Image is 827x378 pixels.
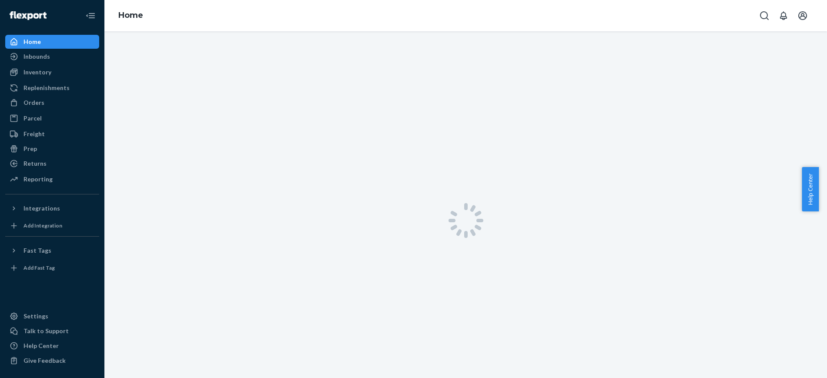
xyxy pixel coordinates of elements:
[23,175,53,184] div: Reporting
[23,37,41,46] div: Home
[23,327,69,335] div: Talk to Support
[5,201,99,215] button: Integrations
[5,111,99,125] a: Parcel
[82,7,99,24] button: Close Navigation
[23,341,59,350] div: Help Center
[5,261,99,275] a: Add Fast Tag
[23,52,50,61] div: Inbounds
[5,324,99,338] button: Talk to Support
[23,114,42,123] div: Parcel
[23,204,60,213] div: Integrations
[23,159,47,168] div: Returns
[5,339,99,353] a: Help Center
[23,144,37,153] div: Prep
[23,312,48,321] div: Settings
[775,7,792,24] button: Open notifications
[118,10,143,20] a: Home
[23,356,66,365] div: Give Feedback
[802,167,819,211] button: Help Center
[5,142,99,156] a: Prep
[5,65,99,79] a: Inventory
[23,68,51,77] div: Inventory
[5,172,99,186] a: Reporting
[5,157,99,171] a: Returns
[756,7,773,24] button: Open Search Box
[5,309,99,323] a: Settings
[5,354,99,368] button: Give Feedback
[5,35,99,49] a: Home
[23,130,45,138] div: Freight
[5,219,99,233] a: Add Integration
[5,244,99,258] button: Fast Tags
[23,246,51,255] div: Fast Tags
[5,81,99,95] a: Replenishments
[23,98,44,107] div: Orders
[5,96,99,110] a: Orders
[794,7,811,24] button: Open account menu
[10,11,47,20] img: Flexport logo
[5,127,99,141] a: Freight
[23,222,62,229] div: Add Integration
[5,50,99,64] a: Inbounds
[111,3,150,28] ol: breadcrumbs
[23,84,70,92] div: Replenishments
[23,264,55,271] div: Add Fast Tag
